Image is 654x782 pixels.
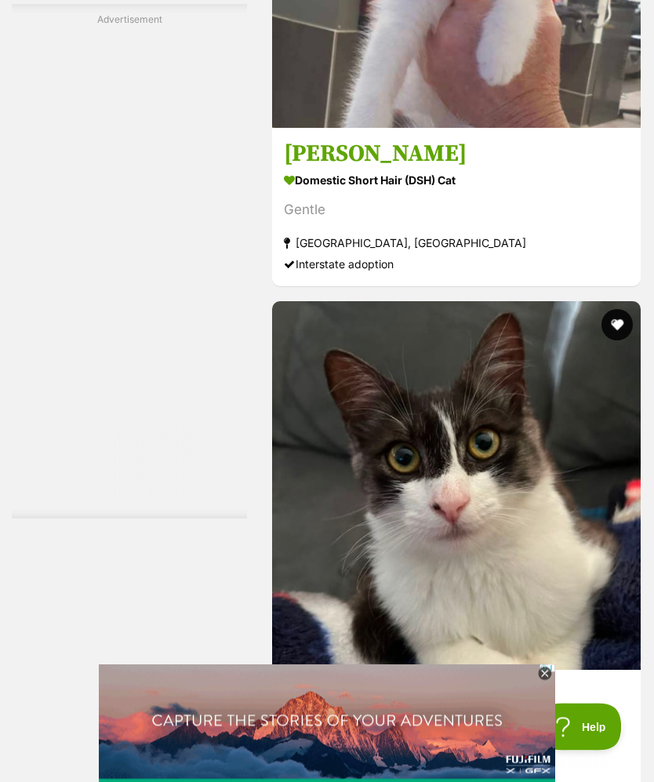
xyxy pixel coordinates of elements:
strong: Domestic Short Hair (DSH) Cat [284,169,629,192]
a: [PERSON_NAME] Domestic Short Hair (DSH) Cat Gentle [GEOGRAPHIC_DATA], [GEOGRAPHIC_DATA] Interstat... [272,128,641,287]
h3: [PERSON_NAME] [284,140,629,169]
iframe: Advertisement [67,33,192,504]
iframe: Help Scout Beacon - Open [540,704,623,751]
img: Freckle - Domestic Medium Hair Cat [272,302,641,671]
div: Gentle [284,200,629,221]
button: favourite [601,310,633,341]
div: Interstate adoption [284,254,629,275]
div: Advertisement [12,4,247,519]
strong: [GEOGRAPHIC_DATA], [GEOGRAPHIC_DATA] [284,233,629,254]
iframe: Advertisement [42,704,612,774]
